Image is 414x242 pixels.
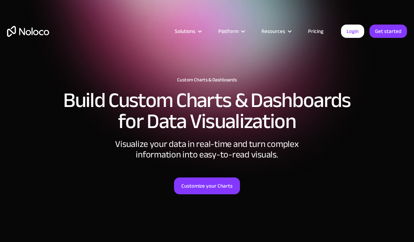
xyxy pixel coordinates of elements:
[175,27,195,36] div: Solutions
[369,25,407,38] a: Get started
[253,27,299,36] div: Resources
[7,26,49,37] a: home
[7,90,407,132] h2: Build Custom Charts & Dashboards for Data Visualization
[174,177,240,194] a: Customize your Charts
[341,25,364,38] a: Login
[299,27,332,36] a: Pricing
[209,27,253,36] div: Platform
[7,77,407,83] h1: Custom Charts & Dashboards
[166,27,209,36] div: Solutions
[261,27,285,36] div: Resources
[218,27,239,36] div: Platform
[102,139,312,160] div: Visualize your data in real-time and turn complex information into easy-to-read visuals.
